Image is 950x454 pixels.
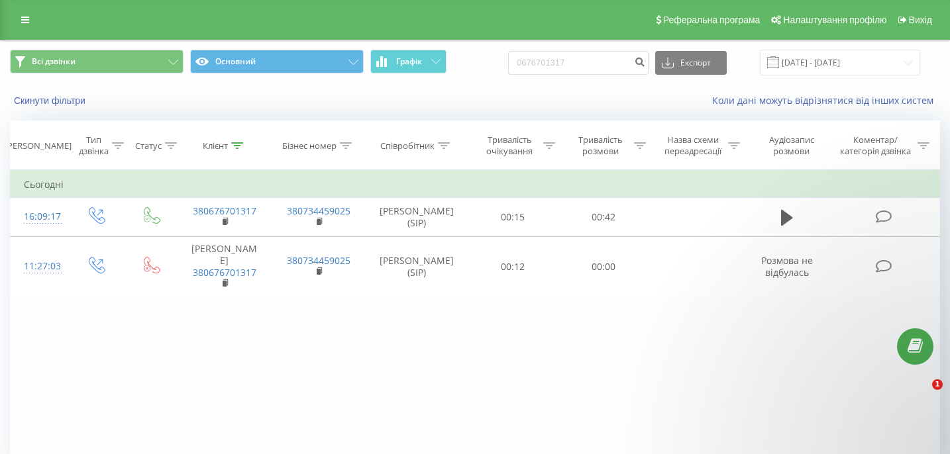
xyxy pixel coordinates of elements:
[32,56,76,67] span: Всі дзвінки
[203,140,228,152] div: Клієнт
[905,379,937,411] iframe: Intercom live chat
[193,266,256,279] a: 380676701317
[10,95,92,107] button: Скинути фільтри
[366,198,467,236] td: [PERSON_NAME] (SIP)
[663,15,761,25] span: Реферальна програма
[135,140,162,152] div: Статус
[178,236,272,297] td: [PERSON_NAME]
[10,50,184,73] button: Всі дзвінки
[558,198,649,236] td: 00:42
[190,50,364,73] button: Основний
[370,50,447,73] button: Графік
[287,204,350,217] a: 380734459025
[932,379,943,390] span: 1
[24,204,55,230] div: 16:09:17
[11,171,940,198] td: Сьогодні
[712,94,940,107] a: Коли дані можуть відрізнятися вiд інших систем
[380,140,435,152] div: Співробітник
[287,254,350,267] a: 380734459025
[468,236,558,297] td: 00:12
[558,236,649,297] td: 00:00
[79,134,109,157] div: Тип дзвінка
[468,198,558,236] td: 00:15
[508,51,649,75] input: Пошук за номером
[193,204,256,217] a: 380676701317
[5,140,72,152] div: [PERSON_NAME]
[570,134,631,157] div: Тривалість розмови
[366,236,467,297] td: [PERSON_NAME] (SIP)
[655,51,727,75] button: Експорт
[480,134,540,157] div: Тривалість очікування
[909,15,932,25] span: Вихід
[661,134,725,157] div: Назва схеми переадресації
[396,57,422,66] span: Графік
[24,253,55,279] div: 11:27:03
[783,15,886,25] span: Налаштування профілю
[282,140,337,152] div: Бізнес номер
